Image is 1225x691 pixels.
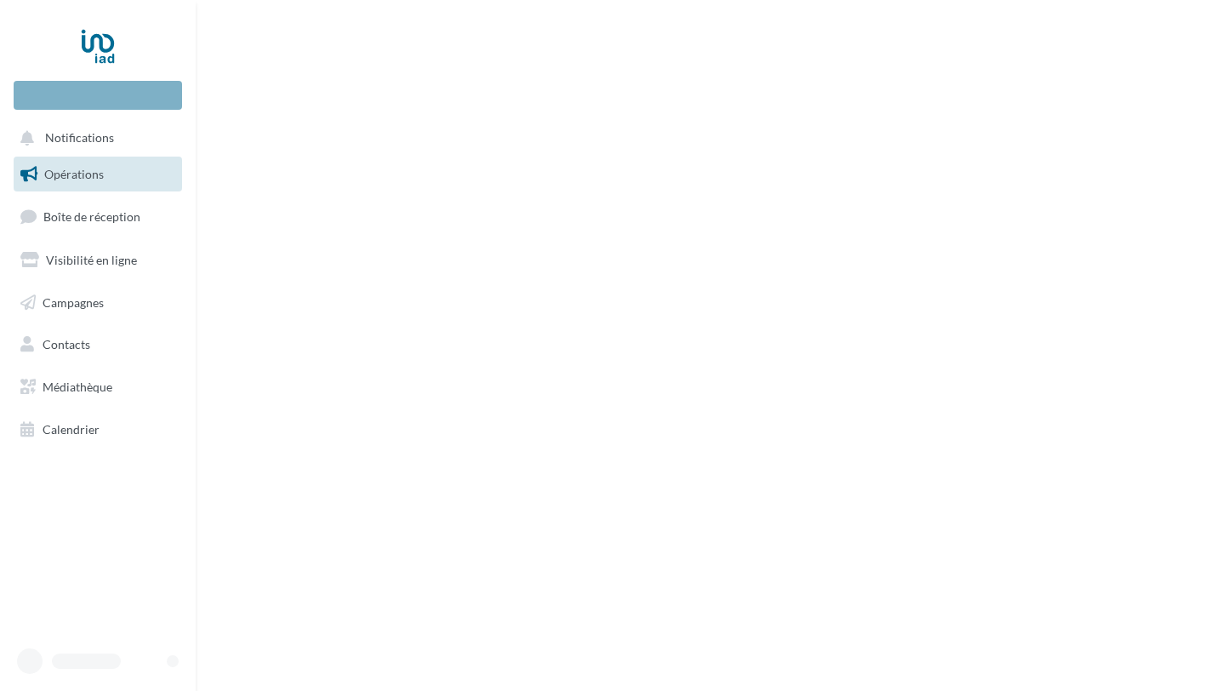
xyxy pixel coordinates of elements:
[10,285,185,321] a: Campagnes
[43,422,100,437] span: Calendrier
[10,157,185,192] a: Opérations
[10,243,185,278] a: Visibilité en ligne
[10,412,185,448] a: Calendrier
[10,369,185,405] a: Médiathèque
[44,167,104,181] span: Opérations
[43,337,90,351] span: Contacts
[46,253,137,267] span: Visibilité en ligne
[45,131,114,146] span: Notifications
[10,198,185,235] a: Boîte de réception
[10,327,185,363] a: Contacts
[43,294,104,309] span: Campagnes
[43,209,140,224] span: Boîte de réception
[14,81,182,110] div: Nouvelle campagne
[43,380,112,394] span: Médiathèque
